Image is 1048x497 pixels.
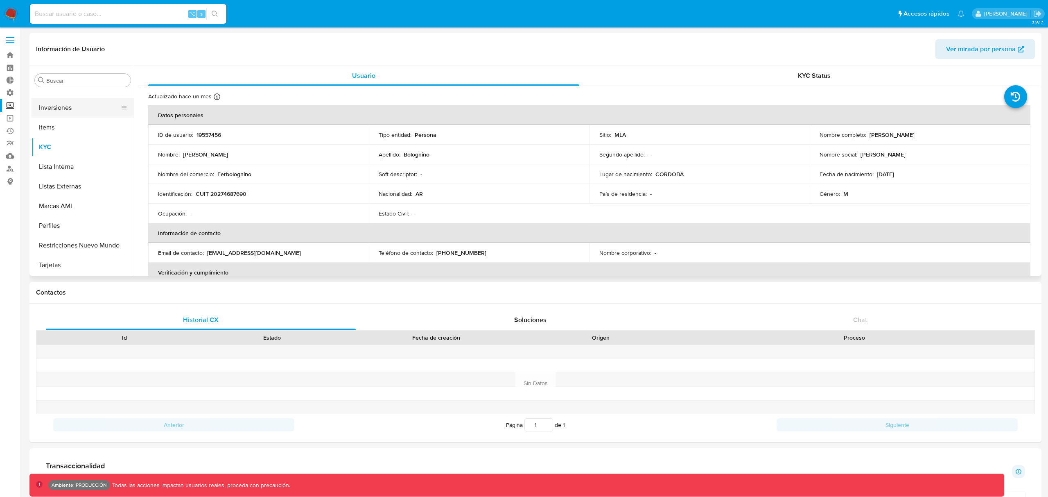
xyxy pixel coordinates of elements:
[32,196,134,216] button: Marcas AML
[30,9,226,19] input: Buscar usuario o caso...
[870,131,915,138] p: [PERSON_NAME]
[655,170,684,178] p: CORDOBA
[650,190,652,197] p: -
[404,151,429,158] p: Bolognino
[843,190,848,197] p: M
[379,170,417,178] p: Soft descriptor :
[158,249,204,256] p: Email de contacto :
[32,118,134,137] button: Items
[648,151,650,158] p: -
[1033,9,1042,18] a: Salir
[196,131,221,138] p: 19557456
[32,177,134,196] button: Listas Externas
[52,483,107,487] p: Ambiente: PRODUCCIÓN
[820,151,857,158] p: Nombre social :
[148,263,1030,282] th: Verificación y cumplimiento
[200,10,203,18] span: s
[38,77,45,84] button: Buscar
[877,170,894,178] p: [DATE]
[32,216,134,236] button: Perfiles
[436,249,486,256] p: [PHONE_NUMBER]
[946,39,1016,59] span: Ver mirada por persona
[412,210,414,217] p: -
[351,334,521,342] div: Fecha de creación
[958,10,964,17] a: Notificaciones
[655,249,656,256] p: -
[207,249,301,256] p: [EMAIL_ADDRESS][DOMAIN_NAME]
[420,170,422,178] p: -
[183,151,228,158] p: [PERSON_NAME]
[204,334,340,342] div: Estado
[56,334,192,342] div: Id
[32,236,134,255] button: Restricciones Nuevo Mundo
[158,210,187,217] p: Ocupación :
[798,71,831,80] span: KYC Status
[379,210,409,217] p: Estado Civil :
[217,170,251,178] p: Ferbolognino
[861,151,906,158] p: [PERSON_NAME]
[563,421,565,429] span: 1
[32,157,134,177] button: Lista Interna
[190,210,192,217] p: -
[599,170,652,178] p: Lugar de nacimiento :
[158,190,192,197] p: Identificación :
[599,190,647,197] p: País de residencia :
[189,10,195,18] span: ⌥
[506,418,565,431] span: Página de
[158,151,180,158] p: Nombre :
[196,190,246,197] p: CUIT 20274687690
[820,190,840,197] p: Género :
[53,418,294,431] button: Anterior
[599,249,651,256] p: Nombre corporativo :
[984,10,1030,18] p: fernando.bolognino@mercadolibre.com
[158,131,193,138] p: ID de usuario :
[32,98,127,118] button: Inversiones
[206,8,223,20] button: search-icon
[158,170,214,178] p: Nombre del comercio :
[416,190,423,197] p: AR
[32,255,134,275] button: Tarjetas
[415,131,436,138] p: Persona
[110,481,290,489] p: Todas las acciones impactan usuarios reales, proceda con precaución.
[599,131,611,138] p: Sitio :
[379,249,433,256] p: Teléfono de contacto :
[599,151,645,158] p: Segundo apellido :
[514,315,547,325] span: Soluciones
[36,288,1035,297] h1: Contactos
[614,131,626,138] p: MLA
[36,45,105,53] h1: Información de Usuario
[935,39,1035,59] button: Ver mirada por persona
[46,77,127,84] input: Buscar
[379,151,400,158] p: Apellido :
[379,190,412,197] p: Nacionalidad :
[148,105,1030,125] th: Datos personales
[853,315,867,325] span: Chat
[148,93,212,100] p: Actualizado hace un mes
[680,334,1029,342] div: Proceso
[533,334,669,342] div: Origen
[148,223,1030,243] th: Información de contacto
[820,131,866,138] p: Nombre completo :
[903,9,949,18] span: Accesos rápidos
[820,170,874,178] p: Fecha de nacimiento :
[32,137,134,157] button: KYC
[379,131,411,138] p: Tipo entidad :
[352,71,375,80] span: Usuario
[777,418,1018,431] button: Siguiente
[183,315,219,325] span: Historial CX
